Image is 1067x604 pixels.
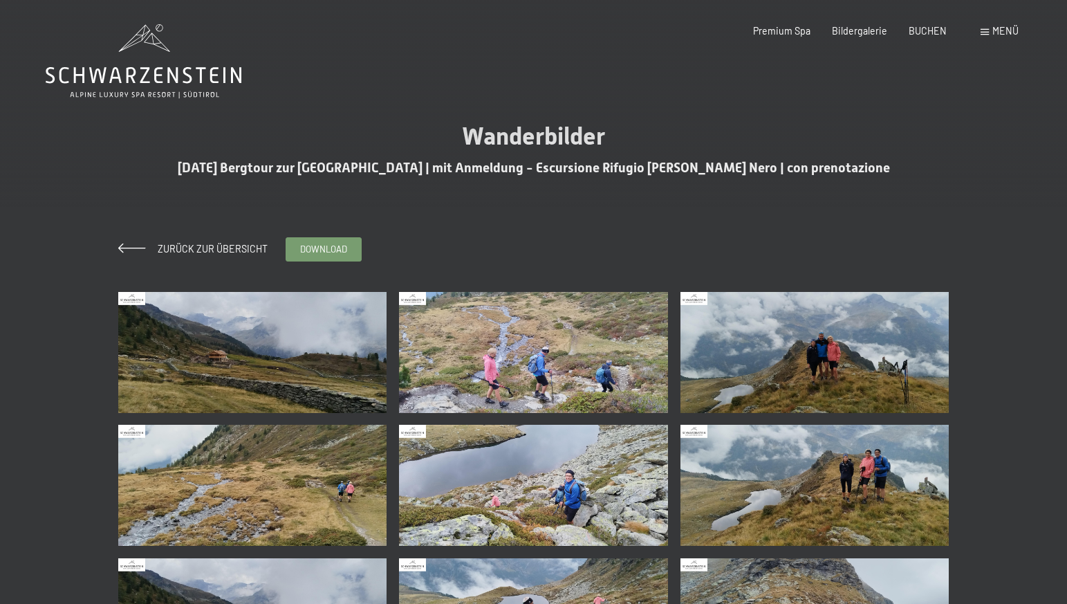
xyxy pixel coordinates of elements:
[118,292,387,413] img: 12-09-2025
[148,243,268,255] span: Zurück zur Übersicht
[115,286,390,419] a: 12-09-2025
[399,425,668,546] img: 12-09-2025
[677,419,952,551] a: 12-09-2025
[462,122,605,150] span: Wanderbilder
[753,25,810,37] a: Premium Spa
[178,160,890,176] span: [DATE] Bergtour zur [GEOGRAPHIC_DATA] | mit Anmeldung - Escursione Rifugio [PERSON_NAME] Nero | c...
[118,243,268,255] a: Zurück zur Übersicht
[680,292,949,413] img: 12-09-2025
[118,425,387,546] img: 12-09-2025
[677,286,952,419] a: 12-09-2025
[832,25,887,37] a: Bildergalerie
[399,292,668,413] img: 12-09-2025
[300,243,347,255] span: download
[396,419,671,551] a: 12-09-2025
[115,419,390,551] a: 12-09-2025
[396,286,671,419] a: 12-09-2025
[909,25,947,37] a: BUCHEN
[286,238,361,261] a: download
[992,25,1019,37] span: Menü
[680,425,949,546] img: 12-09-2025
